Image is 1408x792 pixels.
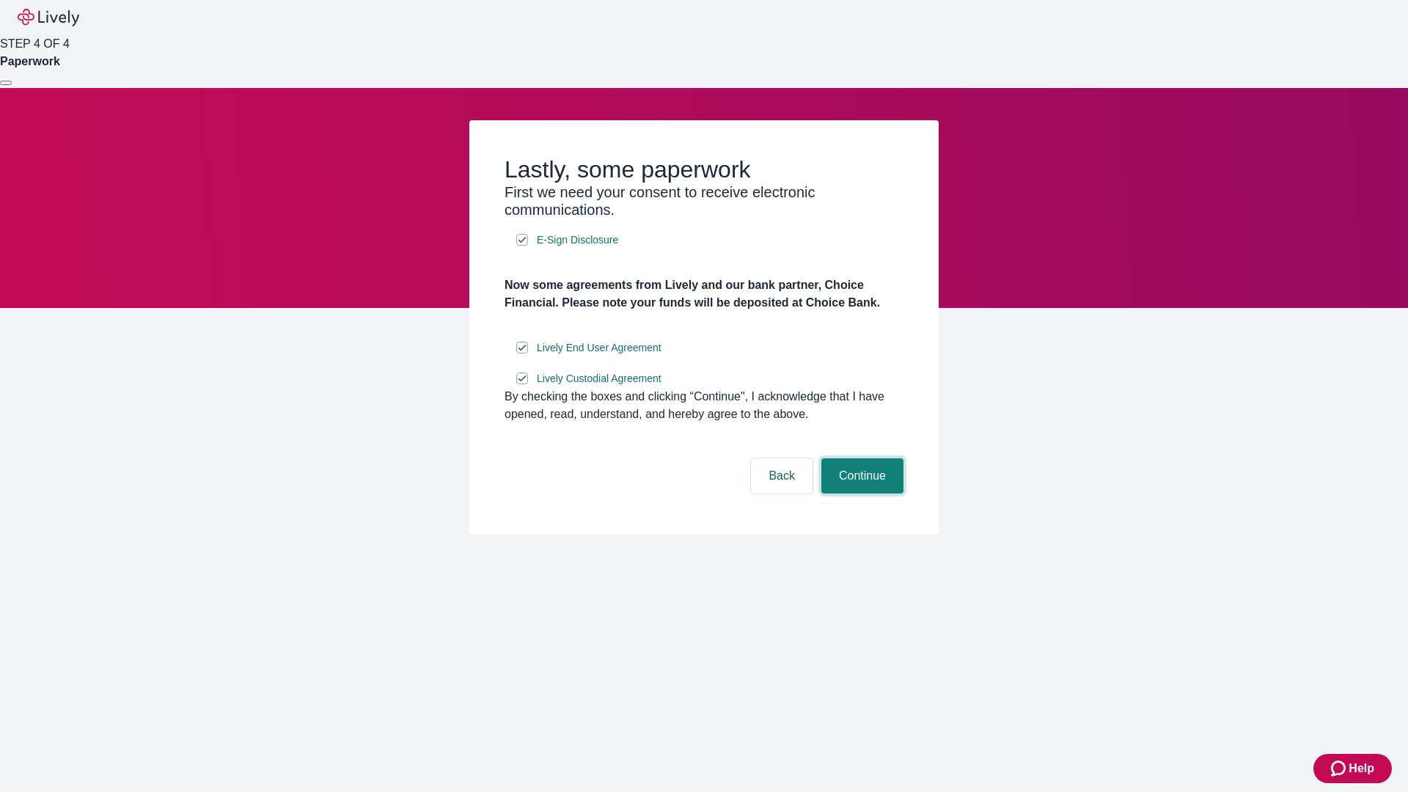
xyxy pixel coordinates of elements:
svg: Zendesk support icon [1331,760,1349,777]
button: Back [751,458,813,494]
span: Lively Custodial Agreement [537,371,661,386]
span: Lively End User Agreement [537,340,661,356]
h3: First we need your consent to receive electronic communications. [505,183,903,219]
h2: Lastly, some paperwork [505,155,903,183]
img: Lively [18,9,79,26]
div: By checking the boxes and clicking “Continue", I acknowledge that I have opened, read, understand... [505,388,903,423]
a: e-sign disclosure document [534,339,664,357]
a: e-sign disclosure document [534,231,621,249]
button: Continue [821,458,903,494]
button: Zendesk support iconHelp [1313,754,1392,783]
h4: Now some agreements from Lively and our bank partner, Choice Financial. Please note your funds wi... [505,276,903,312]
span: Help [1349,760,1374,777]
span: E-Sign Disclosure [537,232,618,248]
a: e-sign disclosure document [534,370,664,388]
